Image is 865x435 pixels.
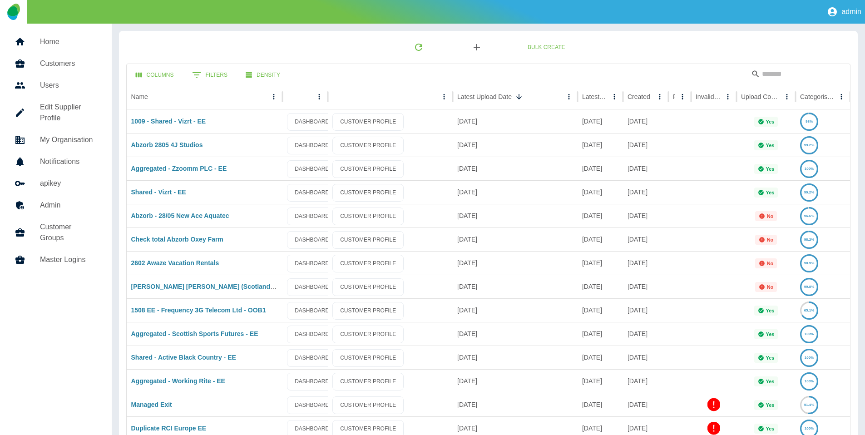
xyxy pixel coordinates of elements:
div: 13 Aug 2025 [623,369,668,393]
div: Latest Usage [582,93,607,100]
a: 65.1% [800,306,818,314]
div: 13 Aug 2025 [623,157,668,180]
a: DASHBOARD [287,113,337,131]
button: column menu [313,90,326,103]
a: Check total Abzorb Oxey Farm [131,236,223,243]
div: 10 Sep 2025 [623,109,668,133]
div: Not all required reports for this customer were uploaded for the latest usage month. [755,282,777,292]
a: CUSTOMER PROFILE [332,326,404,343]
h5: Notifications [40,156,97,167]
a: DASHBOARD [287,231,337,249]
div: Name [131,93,148,100]
div: 01 Sep 2025 [578,157,623,180]
div: Created [628,93,650,100]
div: 13 Aug 2025 [623,393,668,416]
div: 03 Sep 2025 [453,275,578,298]
text: 51.4% [804,403,815,407]
a: Duplicate RCI Europe EE [131,425,207,432]
a: CUSTOMER PROFILE [332,160,404,178]
p: No [767,284,774,290]
a: CUSTOMER PROFILE [332,396,404,414]
a: Notifications [7,151,104,173]
text: 98.9% [804,261,815,265]
a: DASHBOARD [287,184,337,202]
div: 08 Sep 2025 [453,133,578,157]
a: Abzorb 2805 4J Studios [131,141,203,148]
div: 26 Feb 2025 [623,251,668,275]
p: No [767,213,774,219]
a: Managed Exit [131,401,172,408]
a: [PERSON_NAME] [PERSON_NAME] (Scotland) Ltd (Abzorb) take 2 [131,283,332,290]
button: Ref column menu [676,90,689,103]
div: 13 Aug 2025 [623,322,668,346]
text: 65.1% [804,308,815,312]
p: Yes [766,190,775,195]
div: 30 Jul 2025 [623,227,668,251]
button: Name column menu [267,90,280,103]
div: 19 Aug 2025 [453,393,578,416]
a: Home [7,31,104,53]
a: CUSTOMER PROFILE [332,373,404,391]
div: 27 Aug 2025 [623,298,668,322]
a: 100% [800,354,818,361]
h5: Customers [40,58,97,69]
button: Bulk Create [520,39,572,56]
a: 98% [800,118,818,125]
a: Shared - Active Black Country - EE [131,354,236,361]
a: CUSTOMER PROFILE [332,208,404,225]
div: Latest Upload Date [457,93,512,100]
div: Upload Complete [741,93,780,100]
div: 17 Aug 2025 [578,346,623,369]
div: 13 Aug 2025 [578,393,623,416]
a: Aggregated - Working Rite - EE [131,377,225,385]
h5: My Organisation [40,134,97,145]
button: Upload Complete column menu [781,90,793,103]
p: No [767,261,774,266]
text: 99.2% [804,143,815,147]
button: Categorised column menu [835,90,848,103]
text: 96.6% [804,214,815,218]
a: CUSTOMER PROFILE [332,113,404,131]
text: 98.2% [804,237,815,242]
div: Not all required reports for this customer were uploaded for the latest usage month. [755,211,777,221]
a: Customer Groups [7,216,104,249]
h5: Master Logins [40,254,97,265]
a: 51.4% [800,401,818,408]
div: Ref [673,93,675,100]
div: 01 Sep 2025 [578,109,623,133]
a: 1508 EE - Frequency 3G Telecom Ltd - OOB1 [131,306,266,314]
button: Select columns [129,67,181,84]
p: Yes [766,402,775,408]
p: Yes [766,143,775,148]
text: 99.8% [804,285,815,289]
div: 26 Feb 2025 [623,133,668,157]
a: 1009 - Shared - Vizrt - EE [131,118,206,125]
div: 13 Aug 2025 [623,346,668,369]
img: Logo [7,4,20,20]
a: 100% [800,425,818,432]
div: 03 Sep 2025 [453,251,578,275]
a: Master Logins [7,249,104,271]
a: DASHBOARD [287,137,337,154]
a: CUSTOMER PROFILE [332,278,404,296]
h5: Edit Supplier Profile [40,102,97,124]
p: Yes [766,166,775,172]
a: My Organisation [7,129,104,151]
button: Latest Usage column menu [608,90,621,103]
button: Density [238,67,287,84]
div: Not all required reports for this customer were uploaded for the latest usage month. [755,235,777,245]
div: Categorised [800,93,834,100]
a: CUSTOMER PROFILE [332,349,404,367]
a: DASHBOARD [287,326,337,343]
a: DASHBOARD [287,255,337,272]
a: 98.2% [800,236,818,243]
div: 15 Aug 2025 [578,298,623,322]
a: Aggregated - Zzoomm PLC - EE [131,165,227,172]
p: No [767,237,774,242]
div: 01 Sep 2025 [578,275,623,298]
p: Yes [766,355,775,361]
a: Customers [7,53,104,74]
p: Yes [766,119,775,124]
div: 13 Aug 2025 [623,180,668,204]
div: 01 Sep 2025 [578,133,623,157]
